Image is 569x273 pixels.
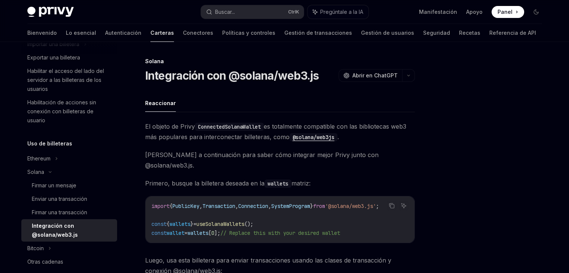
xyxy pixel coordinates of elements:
button: Copiar el contenido del bloque de código [387,201,397,211]
span: Transaction [202,203,235,209]
a: @solana/web3js [290,133,337,141]
button: Abrir en ChatGPT [339,69,402,82]
font: . [337,133,339,141]
font: Otras cadenas [27,258,63,265]
span: PublicKey [172,203,199,209]
font: Ethereum [27,155,51,162]
font: Firmar un mensaje [32,182,76,188]
span: useSolanaWallets [196,221,244,227]
a: Habilitación de acciones sin conexión con billeteras de usuario [21,96,117,127]
span: const [152,221,166,227]
span: } [190,221,193,227]
a: Firmar un mensaje [21,179,117,192]
span: [ [208,230,211,236]
a: Gestión de usuarios [361,24,414,42]
button: Reaccionar [145,94,176,112]
span: ]; [214,230,220,236]
span: (); [244,221,253,227]
font: Manifestación [419,9,457,15]
img: logotipo oscuro [27,7,74,17]
span: ; [376,203,379,209]
a: Gestión de transacciones [284,24,352,42]
font: Seguridad [423,30,450,36]
font: Enviar una transacción [32,196,87,202]
font: Abrir en ChatGPT [352,72,398,79]
span: Connection [238,203,268,209]
span: wallet [166,230,184,236]
font: Apoyo [466,9,483,15]
a: Seguridad [423,24,450,42]
span: wallets [169,221,190,227]
font: Integración con @solana/web3.js [32,223,78,238]
a: Políticas y controles [222,24,275,42]
a: Bienvenido [27,24,57,42]
font: K [296,9,299,15]
font: [PERSON_NAME] a continuación para saber cómo integrar mejor Privy junto con @solana/web3.js. [145,151,379,169]
span: , [268,203,271,209]
font: Autenticación [105,30,141,36]
span: // Replace this with your desired wallet [220,230,340,236]
font: Lo esencial [66,30,96,36]
font: Carteras [150,30,174,36]
span: from [313,203,325,209]
a: Integración con @solana/web3.js [21,219,117,242]
font: Exportar una billetera [27,54,80,61]
font: Bienvenido [27,30,57,36]
a: Otras cadenas [21,255,117,269]
font: es totalmente compatible con las bibliotecas web3 más populares para interconectar billeteras, como [145,123,406,141]
button: Pregúntale a la IA [399,201,409,211]
button: Pregúntale a la IA [308,5,368,19]
a: Autenticación [105,24,141,42]
font: matriz: [291,180,310,187]
span: wallets [187,230,208,236]
span: , [235,203,238,209]
a: Enviar una transacción [21,192,117,206]
a: Recetas [459,24,480,42]
font: Habilitar el acceso del lado del servidor a las billeteras de los usuarios [27,68,104,92]
span: = [193,221,196,227]
font: Uso de billeteras [27,140,72,147]
font: Primero, busque la billetera deseada en la [145,180,264,187]
a: Firmar una transacción [21,206,117,219]
span: , [199,203,202,209]
span: '@solana/web3.js' [325,203,376,209]
font: Reaccionar [145,100,176,106]
a: Carteras [150,24,174,42]
a: Habilitar el acceso del lado del servidor a las billeteras de los usuarios [21,64,117,96]
a: Referencia de API [489,24,536,42]
a: Exportar una billetera [21,51,117,64]
span: const [152,230,166,236]
button: Activar el modo oscuro [530,6,542,18]
span: } [310,203,313,209]
a: Conectores [183,24,213,42]
a: Lo esencial [66,24,96,42]
font: Panel [498,9,513,15]
font: Ctrl [288,9,296,15]
span: import [152,203,169,209]
font: Pregúntale a la IA [320,9,363,15]
font: Bitcoin [27,245,44,251]
font: Buscar... [215,9,235,15]
font: Conectores [183,30,213,36]
font: Firmar una transacción [32,209,87,215]
font: El objeto de Privy [145,123,195,130]
a: Manifestación [419,8,457,16]
code: ConnectedSolanaWallet [195,123,264,131]
font: Recetas [459,30,480,36]
button: Buscar...CtrlK [201,5,304,19]
span: 0 [211,230,214,236]
span: { [169,203,172,209]
span: SystemProgram [271,203,310,209]
font: Referencia de API [489,30,536,36]
code: wallets [264,180,291,188]
font: Solana [27,169,44,175]
a: Panel [492,6,524,18]
span: = [184,230,187,236]
font: Solana [145,58,164,64]
font: Gestión de usuarios [361,30,414,36]
span: { [166,221,169,227]
font: Gestión de transacciones [284,30,352,36]
font: Integración con @solana/web3.js [145,69,319,82]
font: Políticas y controles [222,30,275,36]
